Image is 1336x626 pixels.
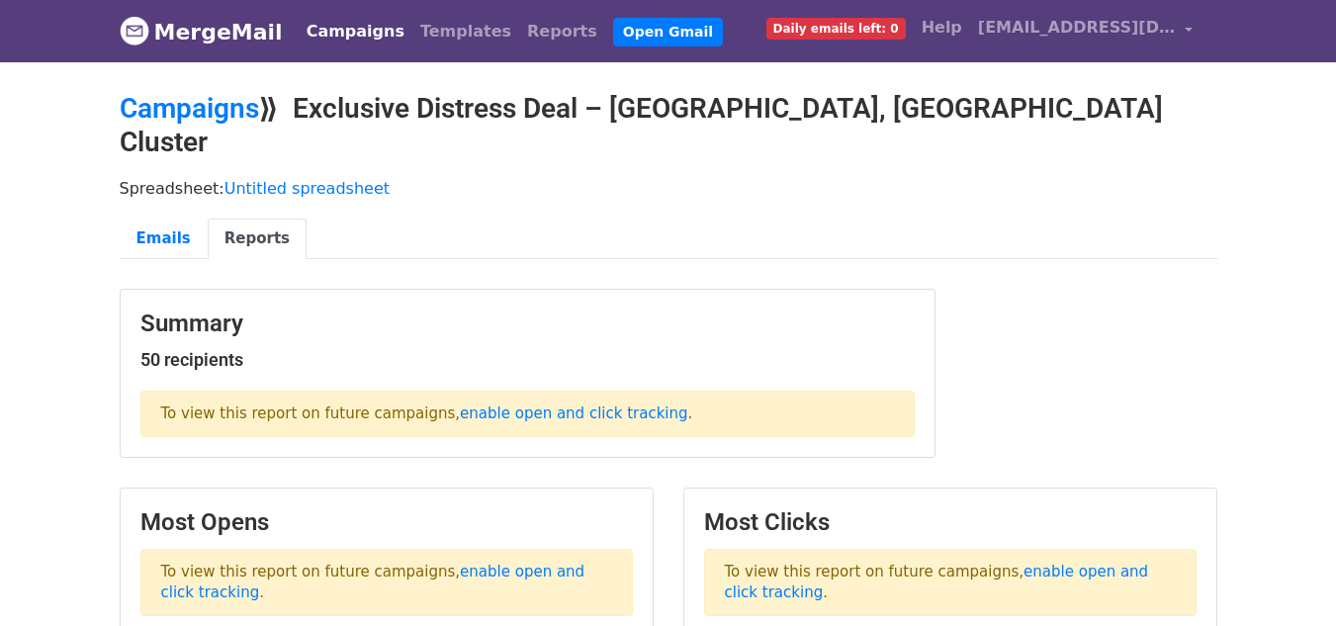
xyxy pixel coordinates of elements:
[140,508,633,537] h3: Most Opens
[161,563,585,601] a: enable open and click tracking
[208,219,307,259] a: Reports
[970,8,1202,54] a: [EMAIL_ADDRESS][DOMAIN_NAME]
[224,179,390,198] a: Untitled spreadsheet
[725,563,1149,601] a: enable open and click tracking
[978,16,1176,40] span: [EMAIL_ADDRESS][DOMAIN_NAME]
[412,12,519,51] a: Templates
[140,549,633,616] p: To view this report on future campaigns, .
[1237,531,1336,626] iframe: Chat Widget
[120,219,208,259] a: Emails
[460,404,687,422] a: enable open and click tracking
[519,12,605,51] a: Reports
[120,92,1217,158] h2: ⟫ Exclusive Distress Deal – [GEOGRAPHIC_DATA], [GEOGRAPHIC_DATA] Cluster
[299,12,412,51] a: Campaigns
[704,549,1197,616] p: To view this report on future campaigns, .
[140,349,915,371] h5: 50 recipients
[758,8,914,47] a: Daily emails left: 0
[613,18,723,46] a: Open Gmail
[704,508,1197,537] h3: Most Clicks
[140,391,915,437] p: To view this report on future campaigns, .
[120,11,283,52] a: MergeMail
[914,8,970,47] a: Help
[120,178,1217,199] p: Spreadsheet:
[120,92,259,125] a: Campaigns
[140,310,915,338] h3: Summary
[120,16,149,45] img: MergeMail logo
[766,18,906,40] span: Daily emails left: 0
